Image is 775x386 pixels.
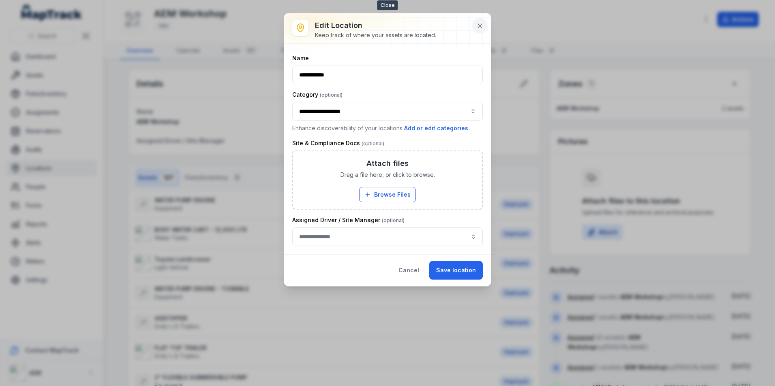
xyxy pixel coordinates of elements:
h3: Edit location [315,20,436,31]
button: Add or edit categories [404,124,469,133]
button: Save location [429,261,483,280]
label: Assigned Driver / Site Manager [292,216,405,224]
span: Drag a file here, or click to browse. [340,171,435,179]
button: Cancel [392,261,426,280]
p: Enhance discoverability of your locations. [292,124,483,133]
button: Browse Files [359,187,416,202]
input: location-edit:cf[82c374cc-893a-466b-b9b5-20ab2c0c7dff]-label [292,227,483,246]
label: Site & Compliance Docs [292,139,384,147]
h3: Attach files [366,158,409,169]
span: Close [377,0,398,10]
div: Keep track of where your assets are located. [315,31,436,39]
label: Name [292,54,309,62]
label: Category [292,91,343,99]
